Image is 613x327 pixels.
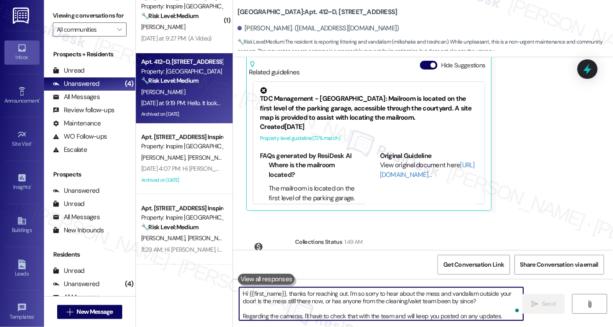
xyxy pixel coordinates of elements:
[123,277,135,291] div: (4)
[53,266,84,276] div: Unread
[4,40,40,64] a: Inbox
[260,87,478,122] div: TDC Management - [GEOGRAPHIC_DATA]: Mailroom is located on the first level of the parking garage,...
[53,293,100,302] div: All Messages
[141,2,223,11] div: Property: Inspire [GEOGRAPHIC_DATA]
[141,34,211,42] div: [DATE] at 9:27 PM: (A Video)
[141,132,223,142] div: Apt. [STREET_ADDRESS] Inspire Homes [GEOGRAPHIC_DATA]
[520,260,598,269] span: Share Conversation via email
[53,199,84,209] div: Unread
[260,122,478,132] div: Created [DATE]
[4,213,40,237] a: Buildings
[380,151,432,160] b: Original Guideline
[141,223,198,231] strong: 🔧 Risk Level: Medium
[53,119,101,128] div: Maintenance
[141,67,223,76] div: Property: [GEOGRAPHIC_DATA]
[141,88,185,96] span: [PERSON_NAME]
[53,106,114,115] div: Review follow-ups
[260,134,478,143] div: Property level guideline ( 72 % match)
[141,213,223,222] div: Property: Inspire [GEOGRAPHIC_DATA]
[514,255,604,275] button: Share Conversation via email
[269,203,358,222] li: What's the easiest way to find the mailroom?
[140,175,223,186] div: Archived on [DATE]
[66,309,73,316] i: 
[237,38,284,45] strong: 🔧 Risk Level: Medium
[57,305,122,319] button: New Message
[380,161,478,180] div: View original document here
[39,96,40,103] span: •
[34,312,35,319] span: •
[141,234,188,242] span: [PERSON_NAME]
[295,237,342,246] div: Collections Status
[53,226,104,235] div: New Inbounds
[532,301,538,308] i: 
[44,50,135,59] div: Prospects + Residents
[441,61,485,70] label: Hide Suggestions
[53,186,99,195] div: Unanswered
[380,161,475,179] a: [URL][DOMAIN_NAME]…
[123,77,135,91] div: (4)
[141,204,223,213] div: Apt. [STREET_ADDRESS] Inspire Homes [GEOGRAPHIC_DATA]
[53,79,99,88] div: Unanswered
[141,12,198,20] strong: 🔧 Risk Level: Medium
[53,279,99,289] div: Unanswered
[443,260,504,269] span: Get Conversation Link
[4,300,40,324] a: Templates •
[141,23,185,31] span: [PERSON_NAME]
[269,184,358,203] li: The mailroom is located on the first level of the parking garage.
[141,57,223,66] div: Apt. 412~D, [STREET_ADDRESS]
[188,154,232,162] span: [PERSON_NAME]
[53,132,107,141] div: WO Follow-ups
[4,257,40,281] a: Leads
[342,237,362,246] div: 1:49 AM
[237,37,613,56] span: : The resident is reporting littering and vandalism (milkshake and trashcan). While unpleasant, t...
[141,142,223,151] div: Property: Inspire [GEOGRAPHIC_DATA]
[237,24,399,33] div: [PERSON_NAME]. ([EMAIL_ADDRESS][DOMAIN_NAME])
[57,22,113,37] input: All communities
[44,170,135,179] div: Prospects
[269,161,358,180] li: Where is the mailroom located?
[4,127,40,151] a: Site Visit •
[32,140,33,146] span: •
[237,7,398,17] b: [GEOGRAPHIC_DATA]: Apt. 412~D, [STREET_ADDRESS]
[30,183,32,189] span: •
[53,9,127,22] label: Viewing conversations for
[586,301,593,308] i: 
[260,151,351,160] b: FAQs generated by ResiDesk AI
[53,145,87,154] div: Escalate
[239,287,523,320] textarea: To enrich screen reader interactions, please activate Accessibility in Grammarly extension settings
[249,61,300,77] div: Related guidelines
[117,26,122,33] i: 
[522,294,565,314] button: Send
[13,7,31,24] img: ResiDesk Logo
[141,77,198,85] strong: 🔧 Risk Level: Medium
[141,154,188,162] span: [PERSON_NAME]
[542,299,555,309] span: Send
[188,234,232,242] span: [PERSON_NAME]
[4,170,40,194] a: Insights •
[77,307,113,316] span: New Message
[438,255,510,275] button: Get Conversation Link
[141,246,528,254] div: 11:29 AM: Hi [PERSON_NAME], it's great to hear from you! What question do you have? I'm here to a...
[140,109,223,120] div: Archived on [DATE]
[53,66,84,75] div: Unread
[44,250,135,259] div: Residents
[53,92,100,102] div: All Messages
[53,213,100,222] div: All Messages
